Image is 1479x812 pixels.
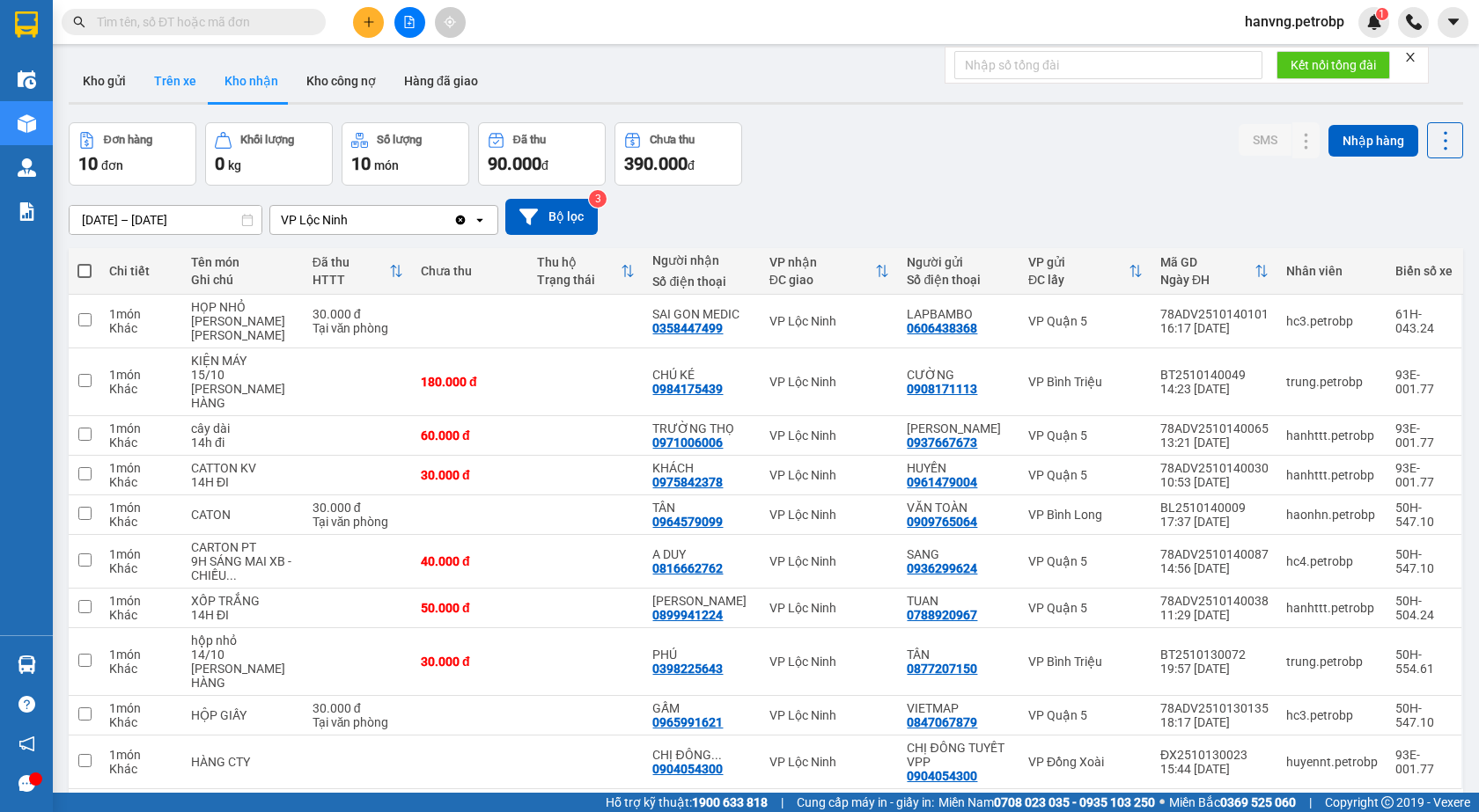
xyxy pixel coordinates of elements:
[1160,748,1269,762] div: ĐX2510130023
[109,382,173,396] div: Khác
[210,60,292,102] button: Kho nhận
[226,568,237,582] span: ...
[652,421,751,435] div: TRƯỜNG THỌ
[652,647,751,662] div: PHÚ
[109,264,173,278] div: Chi tiết
[1286,314,1378,328] div: hc3.petrobp
[18,202,36,221] img: solution-icon
[191,647,295,690] div: 14/10 NHẬN HÀNG
[614,122,742,186] button: Chưa thu390.000đ
[109,662,173,676] div: Khác
[109,715,173,729] div: Khác
[1160,307,1269,321] div: 78ADV2510140101
[70,206,261,234] input: Select a date range.
[1286,428,1378,443] div: hanhttt.petrobp
[240,134,294,146] div: Khối lượng
[109,307,173,321] div: 1 món
[907,662,977,676] div: 0877207150
[1446,14,1461,30] span: caret-down
[313,701,403,715] div: 30.000 đ
[1395,701,1453,729] div: 50H-547.10
[18,696,35,713] span: question-circle
[907,608,977,622] div: 0788920967
[1160,701,1269,715] div: 78ADV2510130135
[1028,255,1129,269] div: VP gửi
[1291,55,1376,75] span: Kết nối tổng đài
[537,255,622,269] div: Thu hộ
[191,421,295,435] div: cây dài
[1028,508,1143,522] div: VP Bình Long
[907,435,977,450] div: 0937667673
[769,508,890,522] div: VP Lộc Ninh
[109,647,173,662] div: 1 món
[377,134,422,146] div: Số lượng
[1160,273,1255,287] div: Ngày ĐH
[769,255,876,269] div: VP nhận
[541,158,548,172] span: đ
[109,461,173,475] div: 1 món
[769,554,890,568] div: VP Lộc Ninh
[421,375,519,389] div: 180.000 đ
[652,382,723,396] div: 0984175439
[403,16,416,28] span: file-add
[1160,475,1269,489] div: 10:53 [DATE]
[1160,608,1269,622] div: 11:29 [DATE]
[907,255,1011,269] div: Người gửi
[537,273,622,287] div: Trạng thái
[1395,307,1453,335] div: 61H-043.24
[1160,647,1269,662] div: BT2510130072
[907,321,977,335] div: 0606438368
[1286,755,1378,769] div: huyennt.petrobp
[109,501,173,515] div: 1 món
[69,60,140,102] button: Kho gửi
[350,211,351,229] input: Selected VP Lộc Ninh.
[109,561,173,575] div: Khác
[478,122,606,186] button: Đã thu90.000đ
[769,601,890,615] div: VP Lộc Ninh
[1028,468,1143,482] div: VP Quận 5
[394,7,425,38] button: file-add
[191,368,295,410] div: 15/10 NHẬN HÀNG
[1395,647,1453,676] div: 50H-554.61
[1395,748,1453,776] div: 93E-001.77
[761,248,899,295] th: Toggle SortBy
[1406,14,1422,30] img: phone-icon
[769,273,876,287] div: ĐC giao
[18,655,36,674] img: warehouse-icon
[109,368,173,382] div: 1 món
[954,51,1262,79] input: Nhập số tổng đài
[191,300,295,314] div: HỌP NHỎ
[104,134,152,146] div: Đơn hàng
[109,321,173,335] div: Khác
[191,554,295,582] div: 9H SÁNG MAI XB - CHIỀU MAI NHẬN
[109,475,173,489] div: Khác
[109,515,173,529] div: Khác
[109,421,173,435] div: 1 món
[109,701,173,715] div: 1 món
[1160,461,1269,475] div: 78ADV2510140030
[769,468,890,482] div: VP Lộc Ninh
[421,655,519,669] div: 30.000 đ
[650,134,695,146] div: Chưa thu
[652,253,751,267] div: Người nhận
[1395,594,1453,622] div: 50H-504.24
[421,428,519,443] div: 60.000 đ
[652,435,723,450] div: 0971006006
[907,715,977,729] div: 0847067879
[1160,435,1269,450] div: 13:21 [DATE]
[907,561,977,575] div: 0936299624
[191,354,295,368] div: KIỆN MÁY
[1309,793,1312,812] span: |
[1028,655,1143,669] div: VP Bình Triệu
[313,715,403,729] div: Tại văn phòng
[313,273,389,287] div: HTTT
[421,468,519,482] div: 30.000 đ
[1028,755,1143,769] div: VP Đồng Xoài
[652,501,751,515] div: TÂN
[652,662,723,676] div: 0398225643
[390,60,492,102] button: Hàng đã giao
[191,435,295,450] div: 14h đi
[1277,51,1390,79] button: Kết nối tổng đài
[191,608,295,622] div: 14H ĐI
[688,158,695,172] span: đ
